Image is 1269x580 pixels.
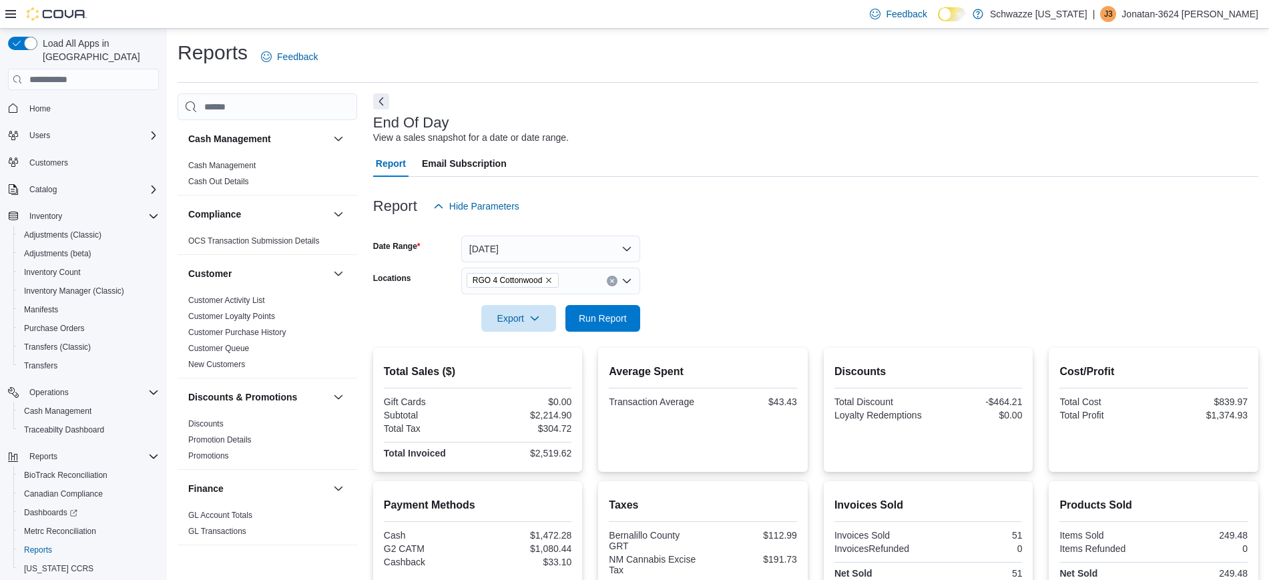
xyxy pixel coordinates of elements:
[3,98,164,117] button: Home
[384,497,572,513] h2: Payment Methods
[188,296,265,305] a: Customer Activity List
[330,206,346,222] button: Compliance
[1059,410,1151,420] div: Total Profit
[19,264,86,280] a: Inventory Count
[188,176,249,187] span: Cash Out Details
[706,554,797,565] div: $191.73
[188,451,229,461] span: Promotions
[29,130,50,141] span: Users
[19,283,159,299] span: Inventory Manager (Classic)
[19,403,159,419] span: Cash Management
[13,356,164,375] button: Transfers
[864,1,932,27] a: Feedback
[3,207,164,226] button: Inventory
[24,545,52,555] span: Reports
[1121,6,1258,22] p: Jonatan-3624 [PERSON_NAME]
[19,283,130,299] a: Inventory Manager (Classic)
[188,510,252,521] span: GL Account Totals
[29,211,62,222] span: Inventory
[384,396,475,407] div: Gift Cards
[1100,6,1116,22] div: Jonatan-3624 Vega
[384,557,475,567] div: Cashback
[1156,410,1248,420] div: $1,374.93
[3,126,164,145] button: Users
[13,244,164,263] button: Adjustments (beta)
[834,568,872,579] strong: Net Sold
[13,402,164,420] button: Cash Management
[188,359,245,370] span: New Customers
[188,208,241,221] h3: Compliance
[178,507,357,545] div: Finance
[1156,530,1248,541] div: 249.48
[1059,543,1151,554] div: Items Refunded
[13,522,164,541] button: Metrc Reconciliation
[330,389,346,405] button: Discounts & Promotions
[188,327,286,338] span: Customer Purchase History
[24,127,55,143] button: Users
[188,482,328,495] button: Finance
[24,449,159,465] span: Reports
[481,543,572,554] div: $1,080.44
[706,396,797,407] div: $43.43
[19,486,159,502] span: Canadian Compliance
[19,246,159,262] span: Adjustments (beta)
[834,364,1023,380] h2: Discounts
[178,158,357,195] div: Cash Management
[481,423,572,434] div: $304.72
[188,482,224,495] h3: Finance
[24,208,159,224] span: Inventory
[277,50,318,63] span: Feedback
[24,526,96,537] span: Metrc Reconciliation
[13,420,164,439] button: Traceabilty Dashboard
[449,200,519,213] span: Hide Parameters
[19,467,113,483] a: BioTrack Reconciliation
[188,343,249,354] span: Customer Queue
[384,423,475,434] div: Total Tax
[24,406,91,416] span: Cash Management
[384,530,475,541] div: Cash
[188,419,224,428] a: Discounts
[29,184,57,195] span: Catalog
[489,305,548,332] span: Export
[473,274,543,287] span: RGO 4 Cottonwood
[24,248,91,259] span: Adjustments (beta)
[481,396,572,407] div: $0.00
[13,300,164,319] button: Manifests
[481,557,572,567] div: $33.10
[19,264,159,280] span: Inventory Count
[834,497,1023,513] h2: Invoices Sold
[834,543,926,554] div: InvoicesRefunded
[178,39,248,66] h1: Reports
[19,422,109,438] a: Traceabilty Dashboard
[24,304,58,315] span: Manifests
[188,390,297,404] h3: Discounts & Promotions
[1156,543,1248,554] div: 0
[1059,530,1151,541] div: Items Sold
[19,542,57,558] a: Reports
[188,344,249,353] a: Customer Queue
[384,448,446,459] strong: Total Invoiced
[19,227,159,243] span: Adjustments (Classic)
[609,554,700,575] div: NM Cannabis Excise Tax
[1104,6,1113,22] span: J3
[565,305,640,332] button: Run Report
[188,236,320,246] a: OCS Transaction Submission Details
[29,387,69,398] span: Operations
[13,338,164,356] button: Transfers (Classic)
[24,127,159,143] span: Users
[256,43,323,70] a: Feedback
[706,530,797,541] div: $112.99
[19,339,159,355] span: Transfers (Classic)
[188,434,252,445] span: Promotion Details
[188,267,328,280] button: Customer
[938,21,939,22] span: Dark Mode
[19,320,90,336] a: Purchase Orders
[609,364,797,380] h2: Average Spent
[609,530,700,551] div: Bernalillo County GRT
[24,563,93,574] span: [US_STATE] CCRS
[481,448,572,459] div: $2,519.62
[19,486,108,502] a: Canadian Compliance
[931,410,1023,420] div: $0.00
[3,180,164,199] button: Catalog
